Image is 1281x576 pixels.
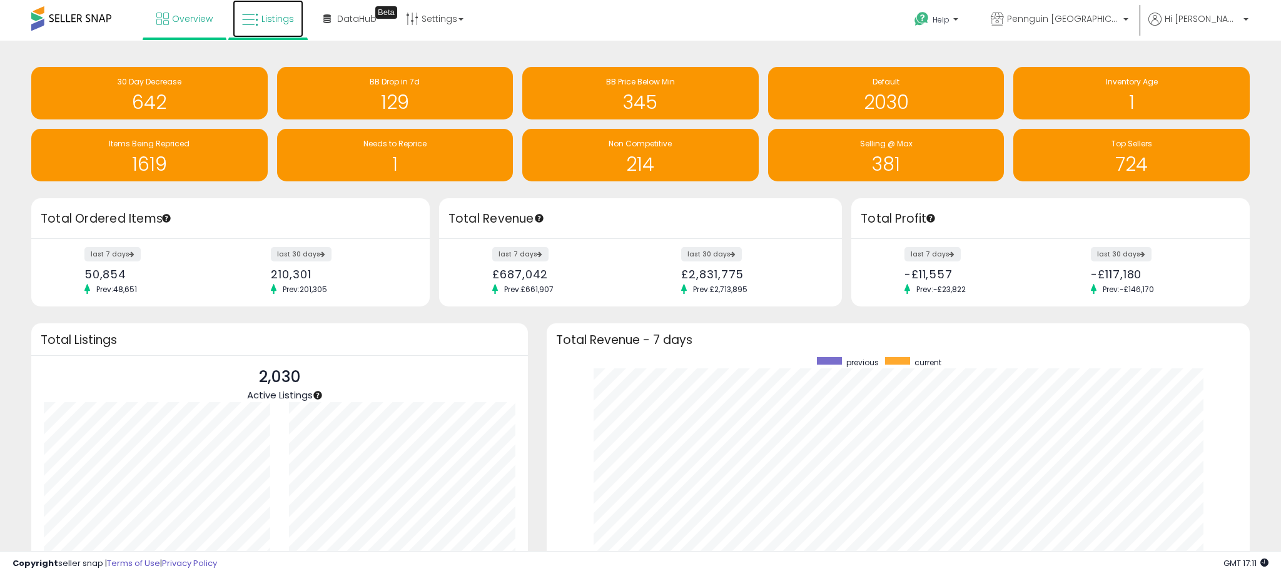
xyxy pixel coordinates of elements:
[448,210,833,228] h3: Total Revenue
[370,76,420,87] span: BB Drop in 7d
[38,92,261,113] h1: 642
[277,67,514,119] a: BB Drop in 7d 129
[1091,247,1152,261] label: last 30 days
[873,76,899,87] span: Default
[534,213,545,224] div: Tooltip anchor
[1091,268,1228,281] div: -£117,180
[904,268,1041,281] div: -£11,557
[860,138,913,149] span: Selling @ Max
[774,154,998,174] h1: 381
[1096,284,1160,295] span: Prev: -£146,170
[1148,13,1248,41] a: Hi [PERSON_NAME]
[774,92,998,113] h1: 2030
[768,67,1005,119] a: Default 2030
[1020,154,1243,174] h1: 724
[522,129,759,181] a: Non Competitive 214
[337,13,377,25] span: DataHub
[1007,13,1120,25] span: Pennguin [GEOGRAPHIC_DATA]
[1106,76,1158,87] span: Inventory Age
[90,284,143,295] span: Prev: 48,651
[247,365,313,389] p: 2,030
[247,388,313,402] span: Active Listings
[109,138,190,149] span: Items Being Repriced
[522,67,759,119] a: BB Price Below Min 345
[933,14,949,25] span: Help
[1223,557,1268,569] span: 2025-09-17 17:11 GMT
[162,557,217,569] a: Privacy Policy
[861,210,1240,228] h3: Total Profit
[846,357,879,368] span: previous
[529,92,752,113] h1: 345
[1013,67,1250,119] a: Inventory Age 1
[261,13,294,25] span: Listings
[277,129,514,181] a: Needs to Reprice 1
[41,335,519,345] h3: Total Listings
[38,154,261,174] h1: 1619
[492,247,549,261] label: last 7 days
[498,284,560,295] span: Prev: £661,907
[925,213,936,224] div: Tooltip anchor
[13,557,58,569] strong: Copyright
[13,558,217,570] div: seller snap | |
[31,129,268,181] a: Items Being Repriced 1619
[556,335,1240,345] h3: Total Revenue - 7 days
[283,154,507,174] h1: 1
[271,268,408,281] div: 210,301
[914,357,941,368] span: current
[910,284,972,295] span: Prev: -£23,822
[904,247,961,261] label: last 7 days
[271,247,332,261] label: last 30 days
[1013,129,1250,181] a: Top Sellers 724
[529,154,752,174] h1: 214
[606,76,675,87] span: BB Price Below Min
[84,247,141,261] label: last 7 days
[41,210,420,228] h3: Total Ordered Items
[914,11,929,27] i: Get Help
[492,268,631,281] div: £687,042
[375,6,397,19] div: Tooltip anchor
[161,213,172,224] div: Tooltip anchor
[283,92,507,113] h1: 129
[276,284,333,295] span: Prev: 201,305
[312,390,323,401] div: Tooltip anchor
[363,138,427,149] span: Needs to Reprice
[84,268,221,281] div: 50,854
[1165,13,1240,25] span: Hi [PERSON_NAME]
[904,2,971,41] a: Help
[609,138,672,149] span: Non Competitive
[1020,92,1243,113] h1: 1
[31,67,268,119] a: 30 Day Decrease 642
[1111,138,1152,149] span: Top Sellers
[118,76,181,87] span: 30 Day Decrease
[768,129,1005,181] a: Selling @ Max 381
[687,284,754,295] span: Prev: £2,713,895
[172,13,213,25] span: Overview
[107,557,160,569] a: Terms of Use
[681,247,742,261] label: last 30 days
[681,268,820,281] div: £2,831,775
